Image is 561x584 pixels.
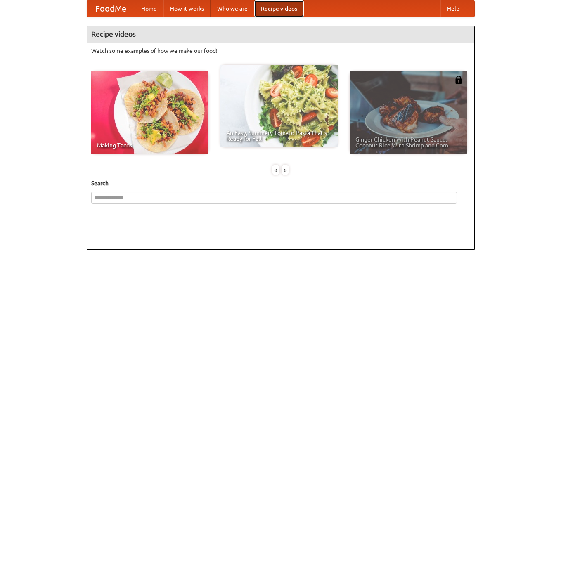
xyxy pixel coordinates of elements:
div: « [272,165,279,175]
img: 483408.png [454,76,463,84]
a: FoodMe [87,0,135,17]
a: Who we are [211,0,254,17]
h4: Recipe videos [87,26,474,43]
span: Making Tacos [97,142,203,148]
a: Making Tacos [91,71,208,154]
span: An Easy, Summery Tomato Pasta That's Ready for Fall [226,130,332,142]
a: Recipe videos [254,0,304,17]
p: Watch some examples of how we make our food! [91,47,470,55]
a: An Easy, Summery Tomato Pasta That's Ready for Fall [220,65,338,147]
h5: Search [91,179,470,187]
a: Help [440,0,466,17]
div: » [282,165,289,175]
a: How it works [163,0,211,17]
a: Home [135,0,163,17]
